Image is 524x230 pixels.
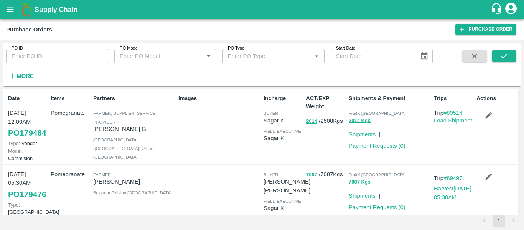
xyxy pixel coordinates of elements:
[35,4,491,15] a: Supply Chain
[264,172,278,177] span: buyer
[443,110,463,116] a: #89514
[331,49,414,63] input: Start Date
[264,204,303,212] p: Sagar K
[8,140,48,147] p: Vendor
[8,94,48,103] p: Date
[19,2,35,17] img: logo
[12,45,23,51] label: PO ID
[376,189,380,200] div: |
[455,24,516,35] a: Purchase Order
[93,172,111,177] span: Farmer
[264,199,301,204] span: field executive
[35,6,77,13] b: Supply Chain
[349,143,405,149] a: Payment Requests (0)
[306,117,317,126] button: 2014
[8,170,48,187] p: [DATE] 05:30AM
[93,177,175,186] p: [PERSON_NAME]
[306,170,346,179] p: / 7087 Kgs
[228,45,244,51] label: PO Type
[264,111,278,116] span: buyer
[417,49,432,63] button: Choose date
[443,175,463,181] a: #89497
[204,51,214,61] button: Open
[349,178,371,187] button: 7087 Kgs
[8,126,46,140] a: PO179484
[477,215,521,227] nav: pagination navigation
[8,141,20,146] span: Type:
[264,134,303,142] p: Sagar K
[434,109,473,117] p: Trip
[264,116,303,125] p: Sagar K
[434,94,473,103] p: Trips
[476,94,516,103] p: Actions
[93,137,155,159] span: [GEOGRAPHIC_DATA] ([GEOGRAPHIC_DATA]) Urban , [GEOGRAPHIC_DATA]
[8,187,46,201] a: PO179476
[8,202,20,208] span: Type:
[93,190,172,195] span: Belgaum Division , [GEOGRAPHIC_DATA]
[349,111,406,116] span: FruitX [GEOGRAPHIC_DATA]
[8,201,48,216] p: [GEOGRAPHIC_DATA]
[93,125,175,133] p: [PERSON_NAME] G
[93,111,155,124] span: Farmer, Supplier, Service Provider
[8,147,48,162] p: Commision
[264,94,303,103] p: Incharge
[51,170,90,179] p: Pomegranate
[6,25,52,35] div: Purchase Orders
[349,193,376,199] a: Shipments
[336,45,355,51] label: Start Date
[6,69,36,83] button: More
[2,1,19,18] button: open drawer
[93,94,175,103] p: Partners
[51,109,90,117] p: Pomegranate
[120,45,139,51] label: PO Model
[306,170,317,179] button: 7087
[6,49,108,63] input: Enter PO ID
[349,131,376,137] a: Shipments
[504,2,518,18] div: account of current user
[349,172,406,177] span: FruitX [GEOGRAPHIC_DATA]
[264,177,310,195] p: [PERSON_NAME] [PERSON_NAME]
[434,185,471,200] a: Harvest[DATE] 05:30AM
[434,117,472,124] a: Load Shipment
[349,94,431,103] p: Shipments & Payment
[349,204,405,210] a: Payment Requests (0)
[178,94,260,103] p: Images
[376,127,380,139] div: |
[16,73,34,79] strong: More
[493,215,505,227] button: page 1
[117,51,201,61] input: Enter PO Model
[225,51,310,61] input: Enter PO Type
[8,109,48,126] p: [DATE] 12:00AM
[434,174,473,182] p: Trip
[8,148,23,154] span: Model:
[306,117,346,126] p: / 2508 Kgs
[491,3,504,17] div: customer-support
[349,116,371,125] button: 2014 Kgs
[264,129,301,134] span: field executive
[306,94,346,111] p: ACT/EXP Weight
[311,51,321,61] button: Open
[51,94,90,103] p: Items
